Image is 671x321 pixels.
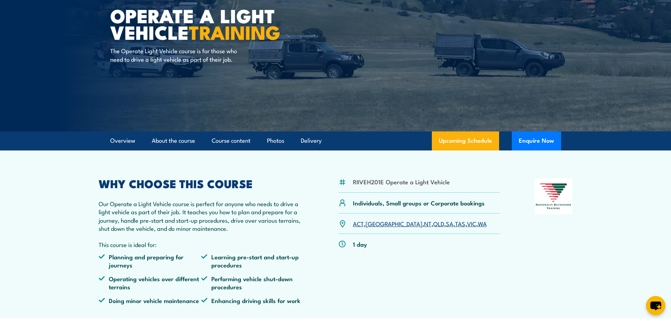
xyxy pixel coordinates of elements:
[99,296,201,304] li: Doing minor vehicle maintenance
[478,219,487,228] a: WA
[99,178,304,188] h2: WHY CHOOSE THIS COURSE
[535,178,573,214] img: Nationally Recognised Training logo.
[353,178,450,186] li: RIIVEH201E Operate a Light Vehicle
[110,7,284,40] h1: Operate a Light Vehicle
[366,219,422,228] a: [GEOGRAPHIC_DATA]
[353,220,487,228] p: , , , , , , ,
[433,219,444,228] a: QLD
[201,253,304,269] li: Learning pre-start and start-up procedures
[201,296,304,304] li: Enhancing driving skills for work
[99,253,201,269] li: Planning and preparing for journeys
[512,131,561,150] button: Enquire Now
[267,131,284,150] a: Photos
[446,219,453,228] a: SA
[467,219,476,228] a: VIC
[301,131,322,150] a: Delivery
[424,219,431,228] a: NT
[110,47,239,63] p: The Operate Light Vehicle course is for those who need to drive a light vehicle as part of their ...
[110,131,135,150] a: Overview
[353,240,367,248] p: 1 day
[646,296,665,315] button: chat-button
[152,131,195,150] a: About the course
[212,131,250,150] a: Course content
[99,240,304,248] p: This course is ideal for:
[99,274,201,291] li: Operating vehicles over different terrains
[99,199,304,233] p: Our Operate a Light Vehicle course is perfect for anyone who needs to drive a light vehicle as pa...
[189,17,280,46] strong: TRAINING
[201,274,304,291] li: Performing vehicle shut-down procedures
[432,131,499,150] a: Upcoming Schedule
[353,199,485,207] p: Individuals, Small groups or Corporate bookings
[455,219,465,228] a: TAS
[353,219,364,228] a: ACT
